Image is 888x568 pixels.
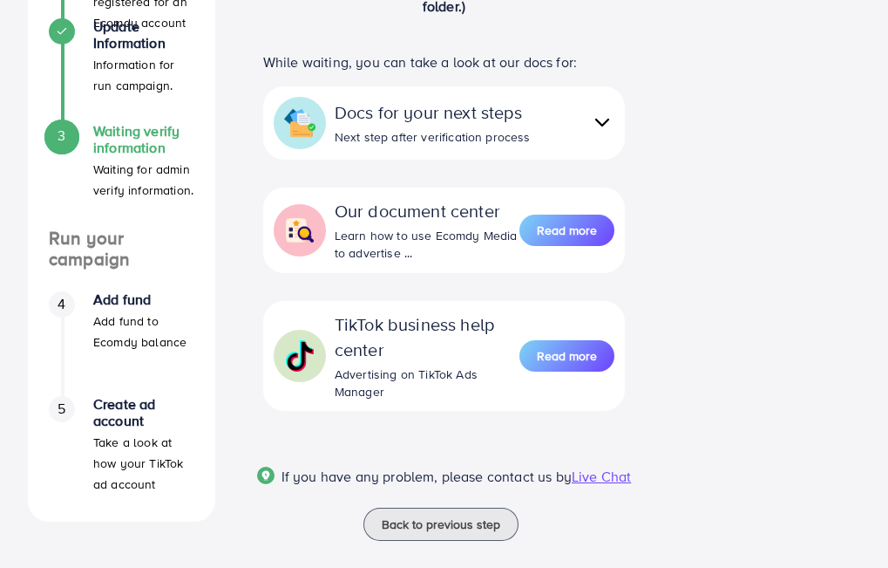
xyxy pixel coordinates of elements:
[93,18,194,51] h4: Update Information
[93,123,194,156] h4: Waiting verify information
[335,311,519,362] div: TikTok business help center
[28,18,215,123] li: Update Information
[257,467,275,484] img: Popup guide
[93,159,194,201] p: Waiting for admin verify information.
[58,126,65,146] span: 3
[335,227,519,263] div: Learn how to use Ecomdy Media to advertise ...
[382,516,500,533] span: Back to previous step
[93,54,194,96] p: Information for run campaign.
[537,347,597,365] span: Read more
[58,399,65,419] span: 5
[572,467,631,486] span: Live Chat
[335,99,531,125] div: Docs for your next steps
[28,123,215,228] li: Waiting verify information
[335,366,519,401] div: Advertising on TikTok Ads Manager
[58,294,65,314] span: 4
[284,107,315,139] img: collapse
[335,198,519,223] div: Our document center
[284,340,315,372] img: collapse
[93,432,194,516] p: Take a look at how your TikTok ad account works.
[93,291,194,308] h4: Add fund
[284,215,315,246] img: collapse
[93,396,194,429] h4: Create ad account
[537,222,597,239] span: Read more
[93,311,194,352] p: Add fund to Ecomdy balance
[519,215,614,246] button: Read more
[519,213,614,248] a: Read more
[281,467,572,486] span: If you have any problem, please contact us by
[519,339,614,373] a: Read more
[28,291,215,396] li: Add fund
[363,508,519,541] button: Back to previous step
[28,396,215,501] li: Create ad account
[519,340,614,372] button: Read more
[590,110,614,135] img: collapse
[28,228,215,270] h4: Run your campaign
[263,51,625,72] p: While waiting, you can take a look at our docs for:
[814,489,875,555] iframe: Chat
[335,128,531,146] div: Next step after verification process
